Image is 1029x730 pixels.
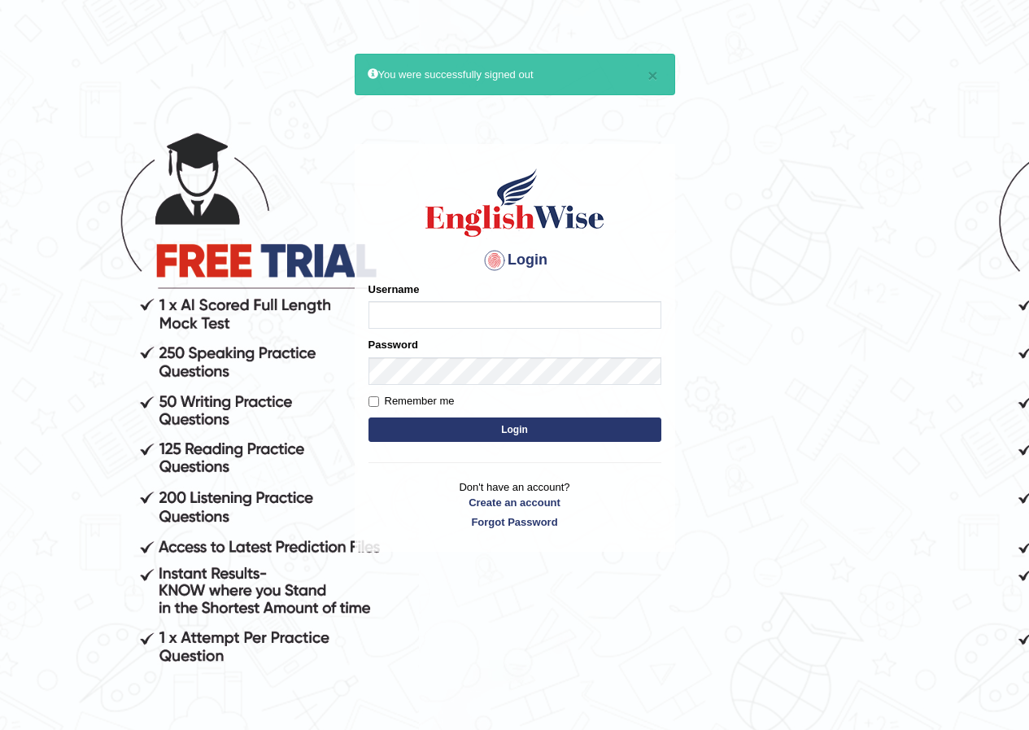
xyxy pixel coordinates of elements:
button: × [647,67,657,84]
img: Logo of English Wise sign in for intelligent practice with AI [422,166,608,239]
h4: Login [368,247,661,273]
p: Don't have an account? [368,479,661,530]
label: Username [368,282,420,297]
label: Remember me [368,393,455,409]
a: Forgot Password [368,514,661,530]
a: Create an account [368,495,661,510]
div: You were successfully signed out [355,54,675,95]
label: Password [368,337,418,352]
button: Login [368,417,661,442]
input: Remember me [368,396,379,407]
